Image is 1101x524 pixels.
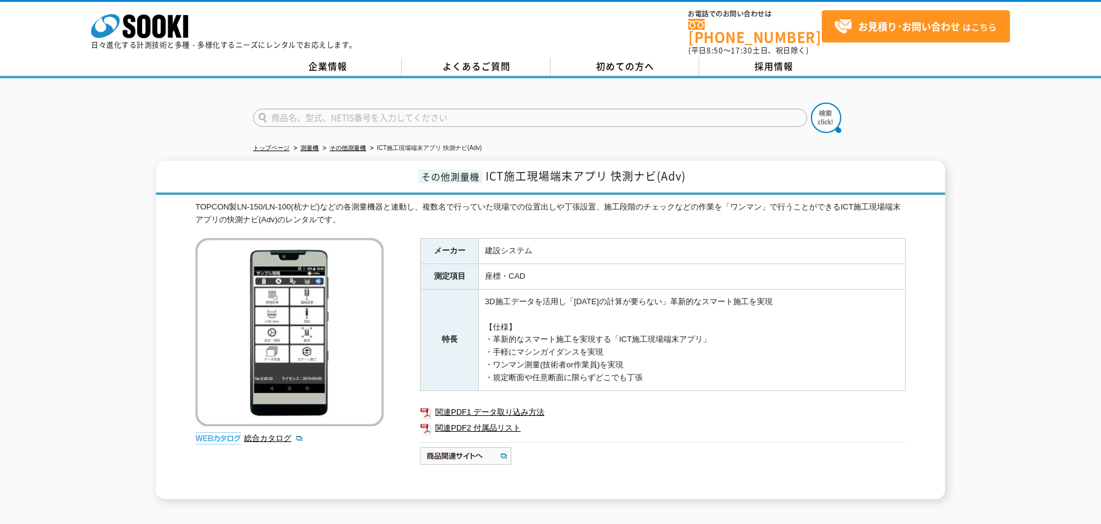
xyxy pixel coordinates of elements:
img: ICT施工現場端末アプリ 快測ナビ(Adv) [195,238,384,426]
td: 3D施工データを活用し「[DATE]の計算が要らない」革新的なスマート施工を実現 【仕様】 ・革新的なスマート施工を実現する「ICT施工現場端末アプリ」 ・手軽にマシンガイダンスを実現 ・ワンマ... [479,290,906,391]
li: ICT施工現場端末アプリ 快測ナビ(Adv) [368,142,482,155]
a: その他測量機 [330,145,366,151]
strong: お見積り･お問い合わせ [858,19,960,33]
a: 関連PDF2 付属品リスト [420,420,906,436]
span: (平日 ～ 土日、祝日除く) [688,45,808,56]
span: 初めての方へ [596,60,654,73]
a: 測量機 [300,145,319,151]
th: メーカー [421,239,479,264]
a: 企業情報 [253,58,402,76]
a: 総合カタログ [244,434,303,443]
img: 商品関連サイトへ [420,446,513,466]
a: 関連PDF1 データ取り込み方法 [420,404,906,420]
a: [PHONE_NUMBER] [688,19,822,44]
div: TOPCON製LN-150/LN-100(杭ナビ)などの各測量機器と連動し、複数名で行っていた現場での位置出しや丁張設置、施工段階のチェックなどの作業を「ワンマン」で行うことができるICT施工現... [195,201,906,226]
span: ICT施工現場端末アプリ 快測ナビ(Adv) [486,168,686,184]
span: お電話でのお問い合わせは [688,10,822,18]
th: 特長 [421,290,479,391]
span: 17:30 [731,45,753,56]
span: その他測量機 [418,169,483,183]
a: 初めての方へ [550,58,699,76]
th: 測定項目 [421,264,479,290]
td: 建設システム [479,239,906,264]
a: よくあるご質問 [402,58,550,76]
a: トップページ [253,145,290,151]
input: 商品名、型式、NETIS番号を入力してください [253,109,807,127]
img: webカタログ [195,432,241,444]
a: お見積り･お問い合わせはこちら [822,10,1010,43]
img: btn_search.png [811,103,841,133]
span: はこちら [834,18,997,36]
a: 採用情報 [699,58,848,76]
p: 日々進化する計測技術と多種・多様化するニーズにレンタルでお応えします。 [91,41,357,49]
span: 8:50 [706,45,723,56]
td: 座標・CAD [479,264,906,290]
